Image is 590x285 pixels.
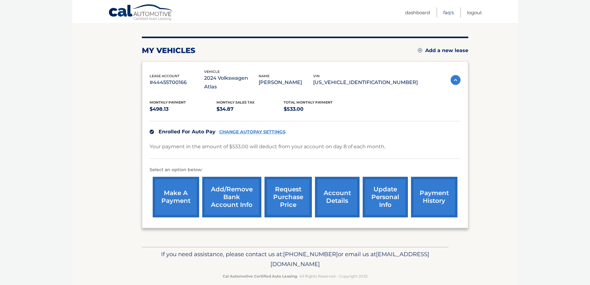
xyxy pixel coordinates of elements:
[150,100,186,105] span: Monthly Payment
[150,105,217,114] p: $498.13
[142,46,195,55] h2: my vehicles
[313,78,418,87] p: [US_VEHICLE_IDENTIFICATION_NUMBER]
[451,75,461,85] img: accordion-active.svg
[284,100,333,105] span: Total Monthly Payment
[467,7,482,18] a: Logout
[150,130,154,134] img: check.svg
[150,74,180,78] span: lease account
[264,177,312,217] a: request purchase price
[315,177,360,217] a: account details
[150,78,204,87] p: #44455700166
[443,7,454,18] a: FAQ's
[363,177,408,217] a: update personal info
[405,7,430,18] a: Dashboard
[204,69,220,74] span: vehicle
[150,166,461,174] p: Select an option below:
[146,273,444,279] p: - All Rights Reserved - Copyright 2025
[284,105,351,114] p: $533.00
[108,4,173,22] a: Cal Automotive
[418,47,468,54] a: Add a new lease
[159,129,216,135] span: Enrolled For Auto Pay
[223,274,297,278] strong: Cal Automotive Certified Auto Leasing
[216,100,255,105] span: Monthly sales Tax
[150,142,385,151] p: Your payment in the amount of $533.00 will deduct from your account on day 8 of each month.
[153,177,199,217] a: make a payment
[259,74,269,78] span: name
[216,105,284,114] p: $34.87
[202,177,261,217] a: Add/Remove bank account info
[259,78,313,87] p: [PERSON_NAME]
[411,177,457,217] a: payment history
[418,48,422,52] img: add.svg
[146,249,444,269] p: If you need assistance, please contact us at: or email us at
[219,129,286,135] a: CHANGE AUTOPAY SETTINGS
[204,74,259,91] p: 2024 Volkswagen Atlas
[313,74,320,78] span: vin
[283,251,338,258] span: [PHONE_NUMBER]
